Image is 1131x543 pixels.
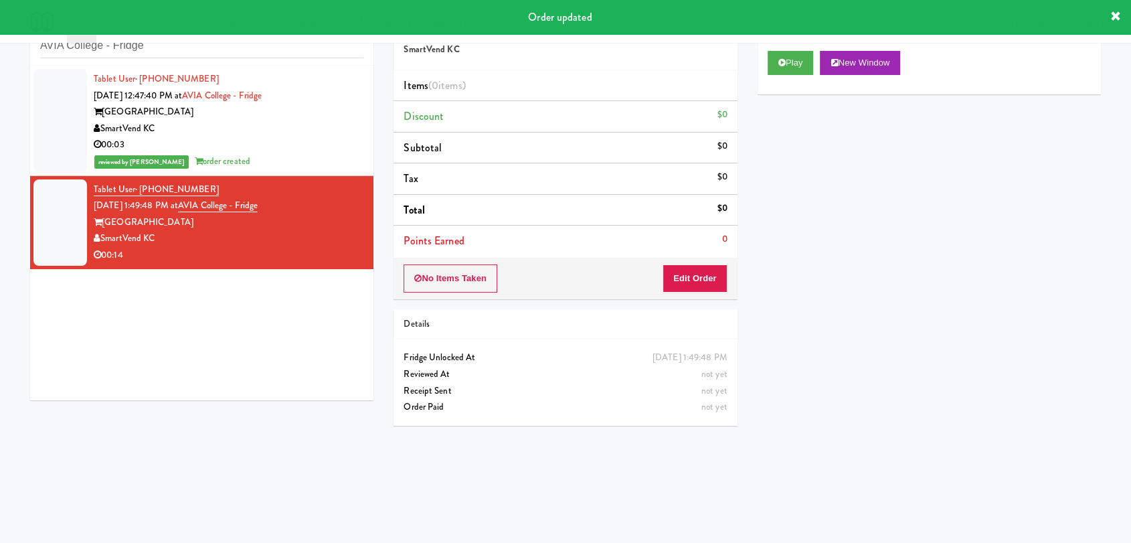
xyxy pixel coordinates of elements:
h5: SmartVend KC [404,45,727,55]
span: order created [195,155,250,167]
span: · [PHONE_NUMBER] [135,183,219,196]
span: [DATE] 12:47:40 PM at [94,89,182,102]
button: No Items Taken [404,264,497,293]
div: Receipt Sent [404,383,727,400]
div: Details [404,316,727,333]
div: $0 [717,138,727,155]
button: New Window [820,51,900,75]
div: Reviewed At [404,366,727,383]
span: Total [404,202,425,218]
div: 00:03 [94,137,363,153]
span: not yet [701,368,727,380]
span: [DATE] 1:49:48 PM at [94,199,178,212]
li: Tablet User· [PHONE_NUMBER][DATE] 1:49:48 PM atAVIA College - Fridge[GEOGRAPHIC_DATA]SmartVend KC... [30,176,373,269]
div: 0 [722,231,727,248]
div: SmartVend KC [94,121,363,137]
span: Tax [404,171,418,186]
div: $0 [717,169,727,185]
span: not yet [701,384,727,397]
div: $0 [717,200,727,217]
span: Subtotal [404,140,442,155]
span: Items [404,78,465,93]
span: not yet [701,400,727,413]
div: SmartVend KC [94,230,363,247]
a: Tablet User· [PHONE_NUMBER] [94,183,219,196]
a: AVIA College - Fridge [182,89,262,102]
a: Tablet User· [PHONE_NUMBER] [94,72,219,85]
span: Discount [404,108,444,124]
span: Points Earned [404,233,464,248]
ng-pluralize: items [438,78,462,93]
div: 00:14 [94,247,363,264]
div: Order Paid [404,399,727,416]
span: reviewed by [PERSON_NAME] [94,155,189,169]
button: Edit Order [663,264,727,293]
span: · [PHONE_NUMBER] [135,72,219,85]
input: Search vision orders [40,33,363,58]
button: Play [768,51,814,75]
div: [GEOGRAPHIC_DATA] [94,214,363,231]
div: $0 [717,106,727,123]
div: Fridge Unlocked At [404,350,727,366]
span: Order updated [528,9,592,25]
div: [GEOGRAPHIC_DATA] [94,104,363,121]
div: [DATE] 1:49:48 PM [652,350,727,366]
li: Tablet User· [PHONE_NUMBER][DATE] 12:47:40 PM atAVIA College - Fridge[GEOGRAPHIC_DATA]SmartVend K... [30,66,373,176]
a: AVIA College - Fridge [178,199,258,212]
span: (0 ) [428,78,466,93]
